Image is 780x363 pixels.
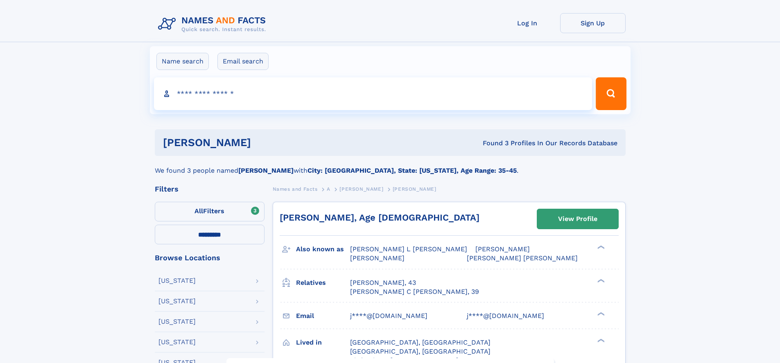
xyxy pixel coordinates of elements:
[158,318,196,325] div: [US_STATE]
[595,245,605,250] div: ❯
[595,278,605,283] div: ❯
[158,298,196,304] div: [US_STATE]
[158,339,196,345] div: [US_STATE]
[217,53,269,70] label: Email search
[155,13,273,35] img: Logo Names and Facts
[155,202,265,221] label: Filters
[154,77,592,110] input: search input
[296,242,350,256] h3: Also known as
[273,184,318,194] a: Names and Facts
[194,207,203,215] span: All
[350,287,479,296] a: [PERSON_NAME] C [PERSON_NAME], 39
[467,254,578,262] span: [PERSON_NAME] [PERSON_NAME]
[367,139,617,148] div: Found 3 Profiles In Our Records Database
[327,186,330,192] span: A
[280,212,479,223] a: [PERSON_NAME], Age [DEMOGRAPHIC_DATA]
[558,210,597,228] div: View Profile
[296,336,350,349] h3: Lived in
[350,347,491,355] span: [GEOGRAPHIC_DATA], [GEOGRAPHIC_DATA]
[155,156,626,176] div: We found 3 people named with .
[339,184,383,194] a: [PERSON_NAME]
[296,309,350,323] h3: Email
[296,276,350,290] h3: Relatives
[155,185,265,193] div: Filters
[595,311,605,316] div: ❯
[163,138,367,148] h1: [PERSON_NAME]
[339,186,383,192] span: [PERSON_NAME]
[560,13,626,33] a: Sign Up
[156,53,209,70] label: Name search
[307,167,517,174] b: City: [GEOGRAPHIC_DATA], State: [US_STATE], Age Range: 35-45
[327,184,330,194] a: A
[350,245,467,253] span: [PERSON_NAME] L [PERSON_NAME]
[350,278,416,287] a: [PERSON_NAME], 43
[238,167,294,174] b: [PERSON_NAME]
[595,338,605,343] div: ❯
[350,254,405,262] span: [PERSON_NAME]
[537,209,618,229] a: View Profile
[155,254,265,262] div: Browse Locations
[393,186,436,192] span: [PERSON_NAME]
[158,277,196,284] div: [US_STATE]
[596,77,626,110] button: Search Button
[350,338,491,346] span: [GEOGRAPHIC_DATA], [GEOGRAPHIC_DATA]
[475,245,530,253] span: [PERSON_NAME]
[495,13,560,33] a: Log In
